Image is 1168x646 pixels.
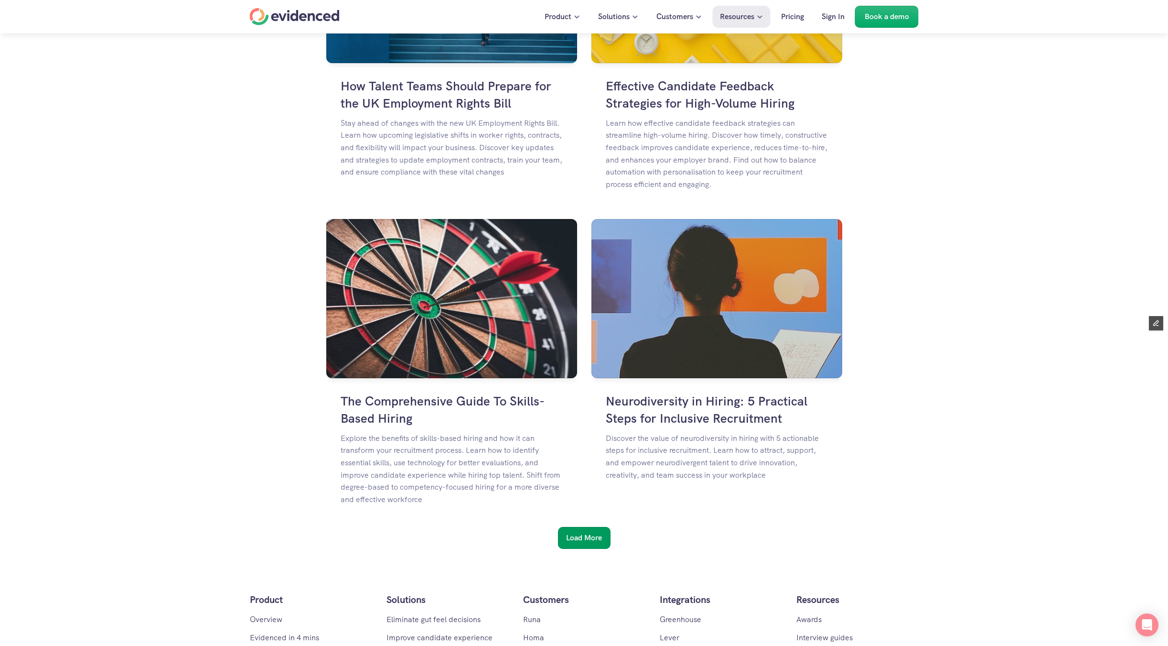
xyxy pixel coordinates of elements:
[326,219,577,378] img: A dart sticking out of the bullseye on a darts board
[523,592,645,607] h5: Customers
[386,633,493,643] a: Improve candidate experience
[545,11,571,23] p: Product
[341,393,563,427] h4: The Comprehensive Guide To Skills-Based Hiring
[606,117,828,191] p: Learn how effective candidate feedback strategies can streamline high-volume hiring. Discover how...
[386,614,481,624] a: Eliminate gut feel decisions
[341,432,563,506] p: Explore the benefits of skills-based hiring and how it can transform your recruitment process. Le...
[523,633,544,643] a: Homa
[591,219,842,378] img: Person looking at abstract art holding notes
[1136,613,1158,636] div: Open Intercom Messenger
[606,432,828,481] p: Discover the value of neurodiversity in hiring with 5 actionable steps for inclusive recruitment....
[341,117,563,178] p: Stay ahead of changes with the new UK Employment Rights Bill. Learn how upcoming legislative shif...
[781,11,804,23] p: Pricing
[796,633,853,643] a: Interview guides
[250,592,372,607] p: Product
[865,11,909,23] p: Book a demo
[386,592,509,607] p: Solutions
[341,77,563,112] h4: How Talent Teams Should Prepare for the UK Employment Rights Bill
[660,633,679,643] a: Lever
[606,393,828,427] h4: Neurodiversity in Hiring: 5 Practical Steps for Inclusive Recruitment
[326,219,577,520] a: A dart sticking out of the bullseye on a darts boardThe Comprehensive Guide To Skills-Based Hirin...
[774,6,811,28] a: Pricing
[1149,316,1163,330] button: Edit Framer Content
[660,614,701,624] a: Greenhouse
[855,6,919,28] a: Book a demo
[566,532,602,544] h6: Load More
[796,614,822,624] a: Awards
[523,614,541,624] a: Runa
[591,219,842,520] a: Person looking at abstract art holding notesNeurodiversity in Hiring: 5 Practical Steps for Inclu...
[822,11,845,23] p: Sign In
[250,633,319,643] a: Evidenced in 4 mins
[656,11,693,23] p: Customers
[250,614,282,624] a: Overview
[250,8,340,25] a: Home
[660,592,782,607] p: Integrations
[606,77,828,112] h4: Effective Candidate Feedback Strategies for High-Volume Hiring
[796,592,919,607] p: Resources
[720,11,754,23] p: Resources
[814,6,852,28] a: Sign In
[598,11,630,23] p: Solutions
